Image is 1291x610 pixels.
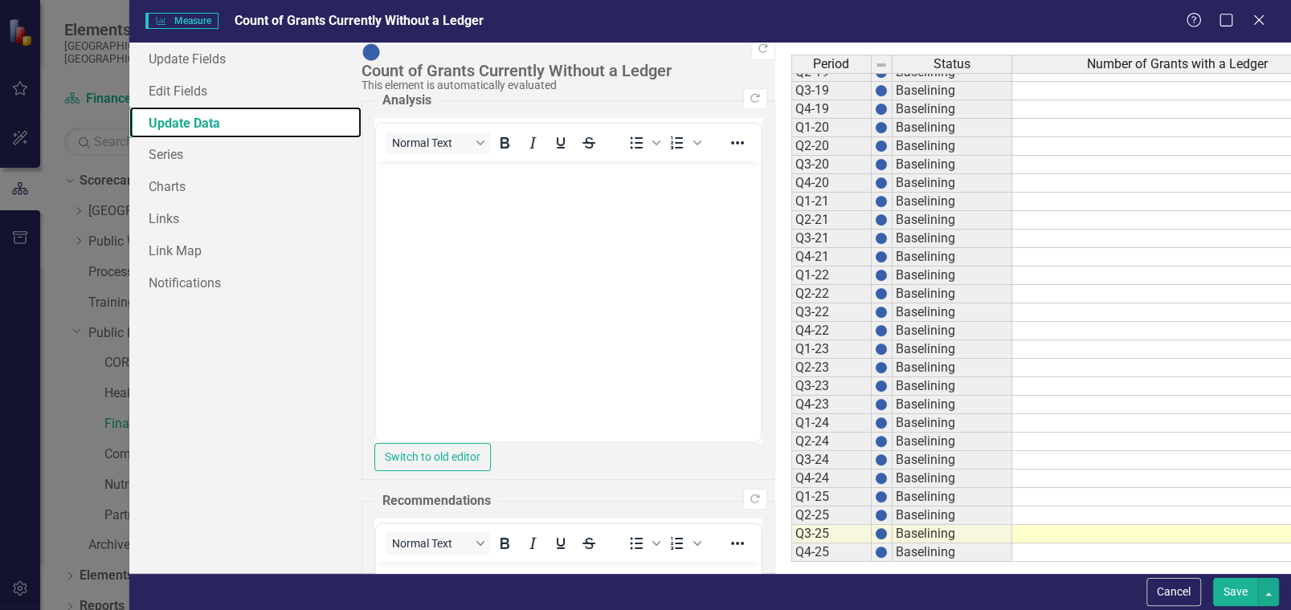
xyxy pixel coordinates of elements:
[875,121,888,134] img: BgCOk07PiH71IgAAAABJRU5ErkJggg==
[145,13,219,29] span: Measure
[934,57,970,71] span: Status
[1087,57,1268,71] span: Number of Grants with a Ledger
[893,100,1012,119] td: Baselining
[893,156,1012,174] td: Baselining
[893,285,1012,303] td: Baselining
[875,140,888,152] img: BgCOk07PiH71IgAAAABJRU5ErkJggg==
[893,174,1012,193] td: Baselining
[724,132,751,154] button: Reveal or hide additional toolbar items
[386,532,490,555] button: Block Normal Text
[875,84,888,97] img: BgCOk07PiH71IgAAAABJRU5ErkJggg==
[392,136,471,149] span: Normal Text
[875,398,888,411] img: BgCOk07PiH71IgAAAABJRU5ErkJggg==
[875,435,888,448] img: BgCOk07PiH71IgAAAABJRU5ErkJggg==
[893,211,1012,230] td: Baselining
[875,509,888,522] img: BgCOk07PiH71IgAAAABJRU5ErkJggg==
[129,202,362,234] a: Links
[875,546,888,559] img: BgCOk07PiH71IgAAAABJRU5ErkJggg==
[875,59,888,71] img: 8DAGhfEEPCf229AAAAAElFTkSuQmCC
[547,132,574,154] button: Underline
[893,248,1012,266] td: Baselining
[893,322,1012,340] td: Baselining
[893,488,1012,506] td: Baselining
[893,433,1012,451] td: Baselining
[235,13,484,28] span: Count of Grants Currently Without a Ledger
[519,132,546,154] button: Italic
[623,132,663,154] div: Bullet list
[791,525,872,543] td: Q3-25
[791,174,872,193] td: Q4-20
[386,132,490,154] button: Block Normal Text
[791,230,872,248] td: Q3-21
[875,306,888,319] img: BgCOk07PiH71IgAAAABJRU5ErkJggg==
[791,377,872,396] td: Q3-23
[875,343,888,356] img: BgCOk07PiH71IgAAAABJRU5ErkJggg==
[791,322,872,340] td: Q4-22
[362,62,767,79] div: Count of Grants Currently Without a Ledger
[875,453,888,466] img: BgCOk07PiH71IgAAAABJRU5ErkJggg==
[791,248,872,266] td: Q4-21
[129,234,362,266] a: Link Map
[893,359,1012,377] td: Baselining
[893,119,1012,137] td: Baselining
[575,532,603,555] button: Strikethrough
[724,532,751,555] button: Reveal or hide additional toolbar items
[893,82,1012,100] td: Baselining
[791,488,872,506] td: Q1-25
[791,396,872,414] td: Q4-23
[893,137,1012,156] td: Baselining
[129,170,362,202] a: Charts
[791,543,872,562] td: Q4-25
[875,527,888,540] img: BgCOk07PiH71IgAAAABJRU5ErkJggg==
[791,119,872,137] td: Q1-20
[491,132,518,154] button: Bold
[875,232,888,245] img: BgCOk07PiH71IgAAAABJRU5ErkJggg==
[362,43,381,62] img: Baselining
[374,492,499,510] legend: Recommendations
[893,414,1012,433] td: Baselining
[575,132,603,154] button: Strikethrough
[791,506,872,525] td: Q2-25
[893,193,1012,211] td: Baselining
[893,303,1012,322] td: Baselining
[875,177,888,189] img: BgCOk07PiH71IgAAAABJRU5ErkJggg==
[893,396,1012,414] td: Baselining
[791,100,872,119] td: Q4-19
[129,43,362,75] a: Update Fields
[623,532,663,555] div: Bullet list
[875,287,888,300] img: BgCOk07PiH71IgAAAABJRU5ErkJggg==
[791,266,872,285] td: Q1-22
[392,537,471,550] span: Normal Text
[376,161,761,441] iframe: Rich Text Area
[893,543,1012,562] td: Baselining
[1146,578,1201,606] button: Cancel
[129,75,362,107] a: Edit Fields
[875,324,888,337] img: BgCOk07PiH71IgAAAABJRU5ErkJggg==
[491,532,518,555] button: Bold
[374,443,491,471] button: Switch to old editor
[791,137,872,156] td: Q2-20
[875,213,888,226] img: BgCOk07PiH71IgAAAABJRU5ErkJggg==
[893,377,1012,396] td: Baselining
[129,266,362,299] a: Notifications
[791,285,872,303] td: Q2-22
[875,103,888,116] img: BgCOk07PiH71IgAAAABJRU5ErkJggg==
[791,211,872,230] td: Q2-21
[893,470,1012,488] td: Baselining
[875,250,888,263] img: BgCOk07PiH71IgAAAABJRU5ErkJggg==
[1213,578,1258,606] button: Save
[875,472,888,485] img: BgCOk07PiH71IgAAAABJRU5ErkJggg==
[791,193,872,211] td: Q1-21
[791,433,872,451] td: Q2-24
[875,417,888,429] img: BgCOk07PiH71IgAAAABJRU5ErkJggg==
[547,532,574,555] button: Underline
[893,230,1012,248] td: Baselining
[791,340,872,359] td: Q1-23
[893,451,1012,470] td: Baselining
[875,195,888,208] img: BgCOk07PiH71IgAAAABJRU5ErkJggg==
[374,91,439,110] legend: Analysis
[362,79,767,91] div: This element is automatically evaluated
[129,138,362,170] a: Series
[791,451,872,470] td: Q3-24
[791,414,872,433] td: Q1-24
